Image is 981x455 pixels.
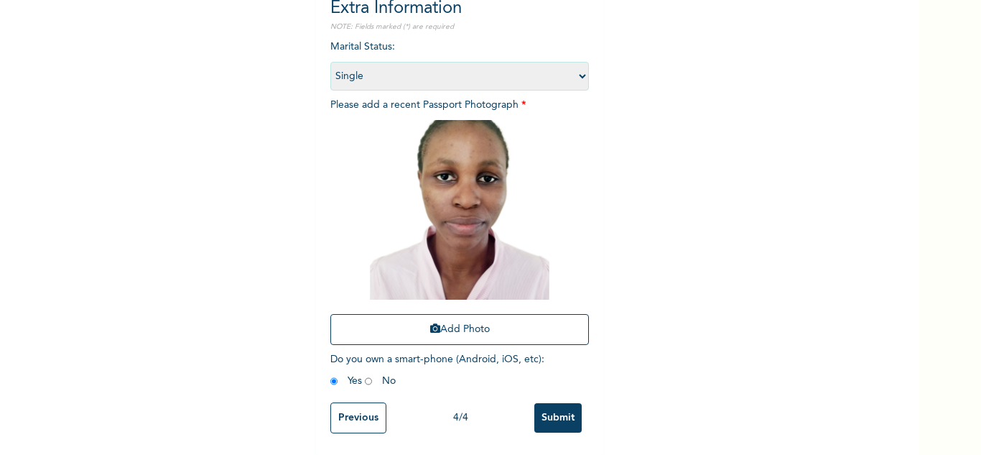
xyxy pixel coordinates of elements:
input: Previous [330,403,386,433]
button: Add Photo [330,314,589,345]
div: 4 / 4 [386,410,534,426]
img: Crop [370,120,549,300]
span: Do you own a smart-phone (Android, iOS, etc) : Yes No [330,354,544,386]
span: Marital Status : [330,42,589,81]
p: NOTE: Fields marked (*) are required [330,22,589,32]
span: Please add a recent Passport Photograph [330,100,589,352]
input: Submit [534,403,582,433]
